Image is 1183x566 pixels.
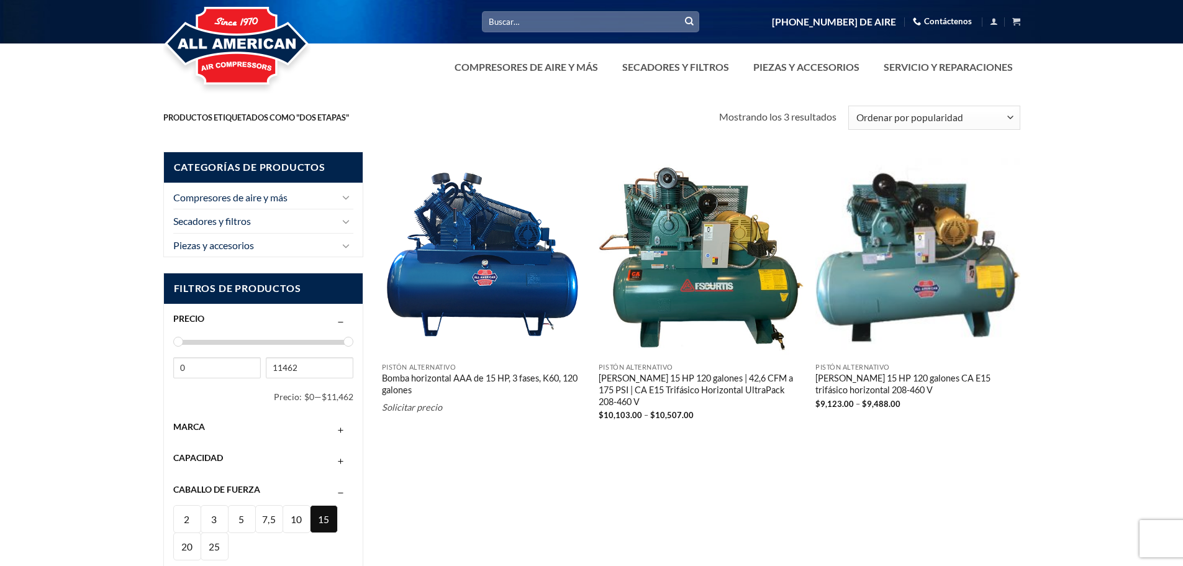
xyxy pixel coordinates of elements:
[599,373,793,406] font: [PERSON_NAME] 15 HP 120 galones | 42,6 CFM a 175 PSI | CA E15 Trifásico Horizontal UltraPack 208-...
[274,391,302,402] font: Precio:
[815,363,890,371] font: Pistón alternativo
[382,373,587,398] a: Bomba horizontal AAA de 15 HP, 3 fases, K60, 120 galones
[876,55,1020,80] a: Servicio y reparaciones
[163,113,720,122] nav: Migaja de pan
[867,399,900,409] font: 9,488.00
[815,373,990,395] font: [PERSON_NAME] 15 HP 120 galones CA E15 trifásico horizontal 208-460 V
[174,161,325,173] font: Categorías de productos
[310,505,338,533] button: 15 caballos de fuerza
[173,234,336,257] a: Piezas y accesorios
[173,186,336,209] a: Compresores de aire y más
[338,238,353,253] button: Palanca
[314,391,322,402] font: —
[173,313,204,324] font: Precio
[201,532,229,560] button: 25 caballos de fuerza
[173,505,201,533] button: 2 caballos de fuerza
[1012,14,1020,29] a: Ver carrito
[173,532,201,560] button: 20 caballos de fuerza
[338,214,353,229] button: Palanca
[338,189,353,204] button: Palanca
[174,282,301,294] font: Filtros de productos
[173,191,288,203] font: Compresores de aire y más
[382,152,587,357] img: Bomba horizontal AAA de 15 HP, 3 fases, K60, 120 galones
[884,61,1013,73] font: Servicio y reparaciones
[173,239,254,251] font: Piezas y accesorios
[848,106,1020,130] select: Pedido de tienda
[680,12,699,31] button: Entregar
[173,357,261,378] input: Precio mínimo
[772,11,896,33] a: [PHONE_NUMBER] DE AIRE
[201,505,229,533] button: 3 caballos de fuerza
[173,421,205,432] font: Marca
[382,402,442,413] font: Solicitar precio
[599,373,804,409] a: [PERSON_NAME] 15 HP 120 galones | 42,6 CFM a 175 PSI | CA E15 Trifásico Horizontal UltraPack 208-...
[746,55,867,80] a: Piezas y accesorios
[163,112,349,122] font: Productos etiquetados como "Dos Etapas"
[599,410,604,420] font: $
[644,410,648,420] font: –
[322,391,353,402] font: $11,462
[382,363,456,371] font: Pistón alternativo
[447,55,605,80] a: Compresores de aire y más
[173,209,336,233] a: Secadores y filtros
[924,16,972,26] font: Contáctenos
[382,373,578,395] font: Bomba horizontal AAA de 15 HP, 3 fases, K60, 120 galones
[990,14,998,29] a: Acceso
[599,152,804,357] img: Curtis 15 HP 120 galones | 42,6 CFM a 175 PSI | CA E15 Trifásico Horizontal UltraPack 208-460 V
[655,410,694,420] font: 10,507.00
[304,391,314,402] font: $0
[622,61,729,73] font: Secadores y filtros
[856,399,860,409] font: –
[283,505,310,533] button: 10 caballos de fuerza
[255,505,283,533] button: 7,5 caballos de fuerza
[228,505,256,533] button: 5 caballos de fuerza
[173,452,223,463] font: Capacidad
[820,399,854,409] font: 9,123.00
[173,484,260,495] font: Caballo de fuerza
[599,363,673,371] font: Pistón alternativo
[772,16,896,27] font: [PHONE_NUMBER] DE AIRE
[753,61,859,73] font: Piezas y accesorios
[604,410,642,420] font: 10,103.00
[455,61,598,73] font: Compresores de aire y más
[173,215,251,227] font: Secadores y filtros
[650,410,655,420] font: $
[862,399,867,409] font: $
[815,373,1020,398] a: [PERSON_NAME] 15 HP 120 galones CA E15 trifásico horizontal 208-460 V
[913,12,972,31] a: Contáctenos
[719,111,836,122] font: Mostrando los 3 resultados
[615,55,737,80] a: Secadores y filtros
[266,357,353,378] input: Precio máximo
[482,11,699,32] input: Buscar…
[815,399,820,409] font: $
[815,152,1020,357] img: Curtis 15 HP 120 galones CA E15 trifásico horizontal 208-460 V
